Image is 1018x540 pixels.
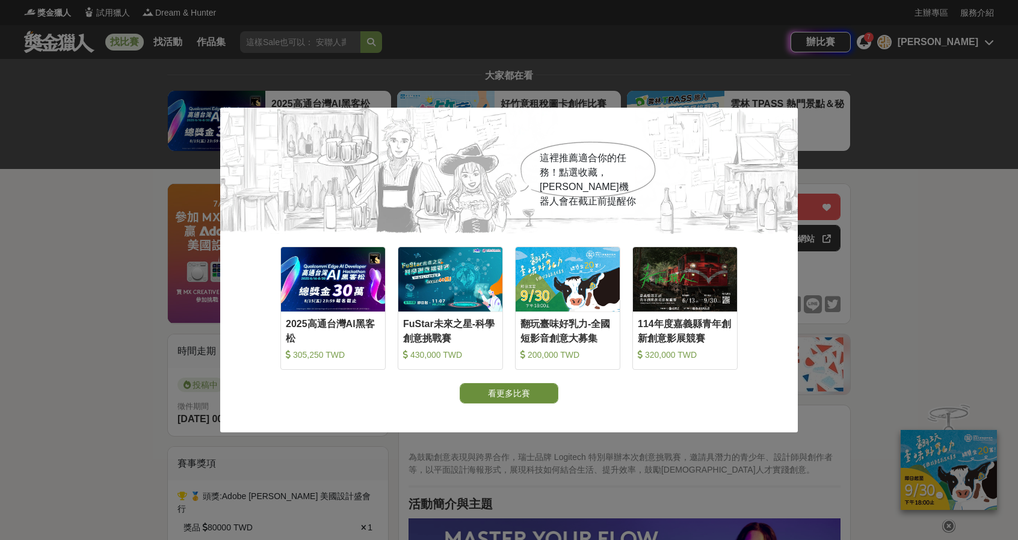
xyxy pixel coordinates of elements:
[638,349,732,361] div: 320,000 TWD
[398,247,502,311] img: Cover Image
[403,317,498,344] div: FuStar未來之星-科學創意挑戰賽
[638,317,732,344] div: 114年度嘉義縣青年創新創意影展競賽
[516,247,620,311] img: Cover Image
[403,349,498,361] div: 430,000 TWD
[632,247,738,370] a: Cover Image114年度嘉義縣青年創新創意影展競賽 320,000 TWD
[515,247,620,370] a: Cover Image翻玩臺味好乳力-全國短影音創意大募集 200,000 TWD
[633,247,737,311] img: Cover Image
[520,349,615,361] div: 200,000 TWD
[540,153,636,206] span: 這裡推薦適合你的任務！點選收藏，[PERSON_NAME]機器人會在截止前提醒你
[286,317,380,344] div: 2025高通台灣AI黑客松
[398,247,503,370] a: Cover ImageFuStar未來之星-科學創意挑戰賽 430,000 TWD
[460,383,558,403] button: 看更多比賽
[286,349,380,361] div: 305,250 TWD
[520,317,615,344] div: 翻玩臺味好乳力-全國短影音創意大募集
[281,247,385,311] img: Cover Image
[280,247,386,370] a: Cover Image2025高通台灣AI黑客松 305,250 TWD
